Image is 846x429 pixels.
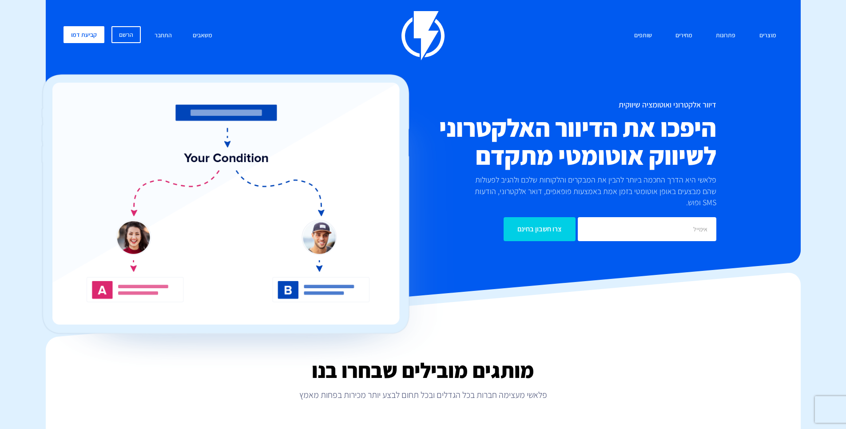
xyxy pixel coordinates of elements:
[460,174,716,208] p: פלאשי היא הדרך החכמה ביותר להבין את המבקרים והלקוחות שלכם ולהגיב לפעולות שהם מבצעים באופן אוטומטי...
[370,114,716,170] h2: היפכו את הדיוור האלקטרוני לשיווק אוטומטי מתקדם
[370,100,716,109] h1: דיוור אלקטרוני ואוטומציה שיווקית
[628,26,659,45] a: שותפים
[46,359,801,382] h2: מותגים מובילים שבחרו בנו
[709,26,742,45] a: פתרונות
[578,217,716,241] input: אימייל
[46,389,801,401] p: פלאשי מעצימה חברות בכל הגדלים ובכל תחום לבצע יותר מכירות בפחות מאמץ
[64,26,104,43] a: קביעת דמו
[148,26,179,45] a: התחבר
[186,26,219,45] a: משאבים
[753,26,783,45] a: מוצרים
[111,26,141,43] a: הרשם
[669,26,699,45] a: מחירים
[504,217,576,241] input: צרו חשבון בחינם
